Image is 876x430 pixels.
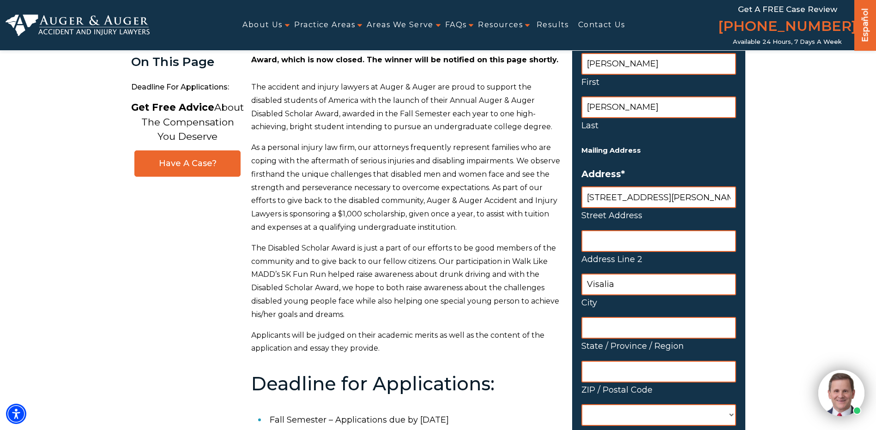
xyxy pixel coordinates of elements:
[537,15,569,36] a: Results
[6,404,26,424] div: Accessibility Menu
[131,100,244,144] p: About The Compensation You Deserve
[242,15,282,36] a: About Us
[478,15,523,36] a: Resources
[131,102,214,113] strong: Get Free Advice
[144,158,231,169] span: Have A Case?
[581,75,736,90] label: First
[367,15,434,36] a: Areas We Serve
[581,144,736,157] h5: Mailing Address
[578,15,625,36] a: Contact Us
[251,374,561,394] h2: Deadline for Applications:
[131,78,244,97] span: Deadline for Applications:
[251,242,561,322] p: The Disabled Scholar Award is just a part of our efforts to be good members of the community and ...
[251,329,561,356] p: Applicants will be judged on their academic merits as well as the content of the application and ...
[738,5,837,14] span: Get a FREE Case Review
[6,14,150,36] img: Auger & Auger Accident and Injury Lawyers Logo
[251,141,561,234] p: As a personal injury law firm, our attorneys frequently represent families who are coping with th...
[733,38,842,46] span: Available 24 Hours, 7 Days a Week
[445,15,467,36] a: FAQs
[131,55,244,69] div: On This Page
[818,370,864,416] img: Intaker widget Avatar
[581,208,736,223] label: Street Address
[134,150,241,177] a: Have A Case?
[251,81,561,134] p: The accident and injury lawyers at Auger & Auger are proud to support the disabled students of Am...
[581,295,736,310] label: City
[581,118,736,133] label: Last
[581,252,736,267] label: Address Line 2
[581,382,736,397] label: ZIP / Postal Code
[581,339,736,353] label: State / Province / Region
[294,15,356,36] a: Practice Areas
[581,168,736,179] label: Address
[718,16,857,38] a: [PHONE_NUMBER]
